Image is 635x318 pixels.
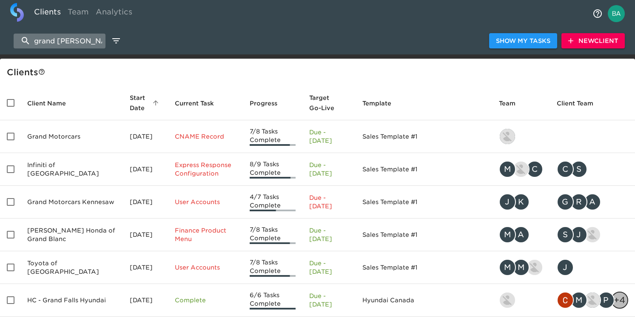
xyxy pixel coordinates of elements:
button: edit [109,34,123,48]
span: Target Go-Live [309,93,348,113]
div: P [598,292,615,309]
p: Due - [DATE] [309,128,348,145]
td: [PERSON_NAME] Honda of Grand Blanc [20,219,123,251]
div: + 4 [611,292,628,309]
td: Sales Template #1 [356,153,492,186]
td: 7/8 Tasks Complete [243,251,302,284]
p: Express Response Configuration [175,161,236,178]
td: [DATE] [123,284,168,317]
div: Client s [7,65,632,79]
p: CNAME Record [175,132,236,141]
td: Sales Template #1 [356,219,492,251]
p: Complete [175,296,236,304]
span: Start Date [130,93,161,113]
div: jadams@toyotaofgrandrapids.com [557,259,628,276]
p: Due - [DATE] [309,226,348,243]
td: Infiniti of [GEOGRAPHIC_DATA] [20,153,123,186]
div: grandmotorcars1860@gmail.com, rummybhullar@gmail.com, admin@grandmotorcars.com [557,193,628,210]
td: 7/8 Tasks Complete [243,120,302,153]
td: 4/7 Tasks Complete [243,186,302,219]
span: Current Task [175,98,225,108]
td: Hyundai Canada [356,284,492,317]
p: User Accounts [175,198,236,206]
td: Grand Motorcars [20,120,123,153]
td: Toyota of [GEOGRAPHIC_DATA] [20,251,123,284]
div: austin@roadster.com [499,292,543,309]
div: mike.crothers@roadster.com, mitch.mccaige@roadster.com, kevin.lo@roadster.com [499,259,543,276]
p: Finance Product Menu [175,226,236,243]
td: [DATE] [123,219,168,251]
td: 8/9 Tasks Complete [243,153,302,186]
p: Due - [DATE] [309,161,348,178]
td: 7/8 Tasks Complete [243,219,302,251]
td: 6/6 Tasks Complete [243,284,302,317]
span: New Client [568,36,618,46]
img: austin@roadster.com [500,292,515,308]
span: This is the next Task in this Hub that should be completed [175,98,214,108]
img: Profile [608,5,625,22]
div: cressell@infinitiofgrandrapids.com, shoek@infinitiofgrandrapids.com [557,161,628,178]
p: User Accounts [175,263,236,272]
button: notifications [587,3,608,24]
div: J [499,193,516,210]
div: M [499,259,516,276]
div: K [513,193,530,210]
p: Due - [DATE] [309,292,348,309]
img: lowell@roadster.com [500,129,515,144]
td: Grand Motorcars Kennesaw [20,186,123,219]
td: [DATE] [123,251,168,284]
div: mike.crothers@roadster.com, andrew.pargoff@roadster.com [499,226,543,243]
td: Sales Template #1 [356,251,492,284]
div: justin.gervais@roadster.com, kevin.dodt@roadster.com [499,193,543,210]
a: Analytics [92,3,136,24]
span: Progress [250,98,288,108]
div: M [570,292,587,309]
div: steve.phillips@alserra.com, john.pearson@alserra.com, kevin.lo@roadster.com [557,226,628,243]
div: A [584,193,601,210]
td: Sales Template #1 [356,186,492,219]
td: [DATE] [123,120,168,153]
td: HC - Grand Falls Hyundai [20,284,123,317]
img: ryan.lattimore@roadster.com [585,292,600,308]
div: A [513,226,530,243]
img: christopher.mccarthy@roadster.com [558,292,573,308]
span: Template [362,98,402,108]
div: C [557,161,574,178]
div: mike.crothers@roadster.com, kevin.lo@roadster.com, cheung.gregory@roadster.com [499,161,543,178]
a: Team [64,3,92,24]
input: search [14,34,105,48]
td: [DATE] [123,186,168,219]
svg: This is a list of all of your clients and clients shared with you [38,68,45,75]
div: R [570,193,587,210]
button: NewClient [561,33,625,49]
div: M [513,259,530,276]
div: M [499,161,516,178]
div: M [499,226,516,243]
div: christopher.mccarthy@roadster.com, meagan.provencher@roadster.com, ryan.lattimore@roadster.com, p... [557,292,628,309]
img: kevin.lo@roadster.com [513,162,529,177]
div: S [570,161,587,178]
span: Team [499,98,527,108]
p: Due - [DATE] [309,259,348,276]
div: J [557,259,574,276]
img: kevin.lo@roadster.com [585,227,600,242]
a: Clients [31,3,64,24]
td: Sales Template #1 [356,120,492,153]
img: kevin.lo@roadster.com [527,260,542,275]
span: Client Team [557,98,604,108]
div: lowell@roadster.com [499,128,543,145]
div: C [526,161,543,178]
span: Client Name [27,98,77,108]
span: Show My Tasks [496,36,550,46]
div: S [557,226,574,243]
p: Due - [DATE] [309,193,348,210]
span: Calculated based on the start date and the duration of all Tasks contained in this Hub. [309,93,337,113]
td: [DATE] [123,153,168,186]
img: logo [10,3,24,22]
button: Show My Tasks [489,33,557,49]
div: J [570,226,587,243]
div: G [557,193,574,210]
